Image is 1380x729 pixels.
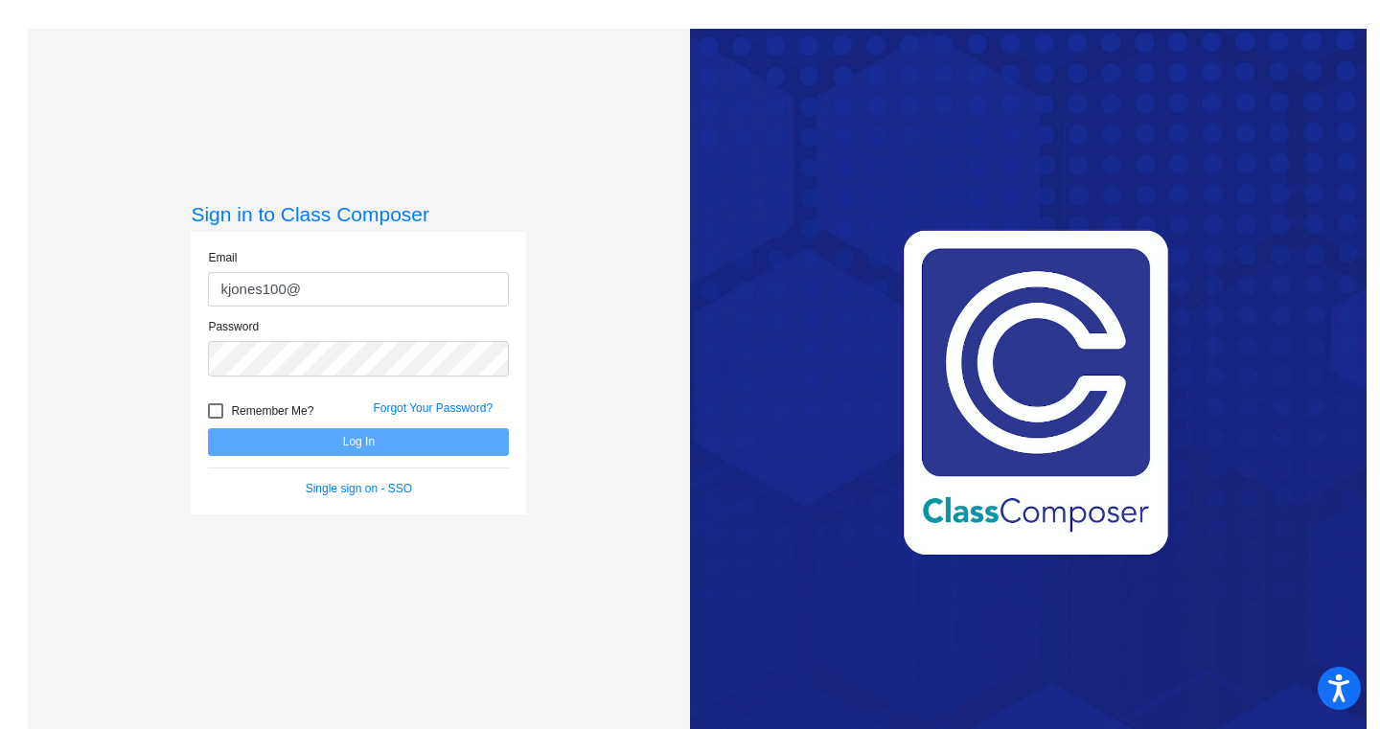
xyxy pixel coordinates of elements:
label: Password [208,318,259,335]
h3: Sign in to Class Composer [191,202,526,226]
label: Email [208,249,237,266]
a: Single sign on - SSO [306,482,412,495]
button: Log In [208,428,509,456]
span: Remember Me? [231,399,313,422]
a: Forgot Your Password? [373,401,493,415]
